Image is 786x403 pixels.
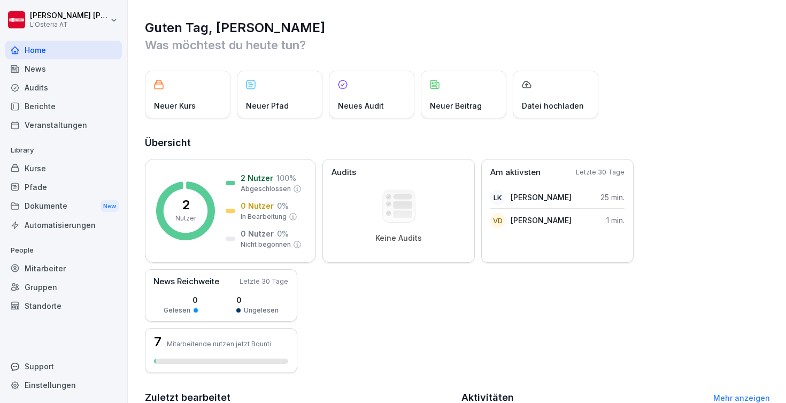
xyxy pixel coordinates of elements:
p: In Bearbeitung [241,212,287,222]
div: Support [5,357,122,376]
p: 25 min. [600,192,625,203]
p: 100 % [276,172,296,184]
a: Kurse [5,159,122,178]
p: Gelesen [164,306,190,315]
a: Standorte [5,296,122,315]
p: Abgeschlossen [241,184,291,194]
a: Berichte [5,97,122,116]
p: Am aktivsten [490,166,541,179]
a: Veranstaltungen [5,116,122,134]
a: Home [5,41,122,59]
p: Ungelesen [244,306,279,315]
a: Einstellungen [5,376,122,394]
div: New [101,200,119,212]
p: Letzte 30 Tage [240,277,288,286]
div: VD [490,213,505,228]
p: Neuer Kurs [154,100,196,111]
a: Automatisierungen [5,216,122,234]
p: Mitarbeitende nutzen jetzt Bounti [167,340,271,348]
p: 0 % [277,200,289,211]
p: 0 % [277,228,289,239]
p: Was möchtest du heute tun? [145,36,770,54]
a: Mehr anzeigen [713,393,770,402]
a: Audits [5,78,122,97]
a: Pfade [5,178,122,196]
p: 0 Nutzer [241,200,274,211]
h1: Guten Tag, [PERSON_NAME] [145,19,770,36]
p: News Reichweite [153,276,219,288]
p: L'Osteria AT [30,21,108,28]
p: [PERSON_NAME] [PERSON_NAME] [30,11,108,20]
p: Neuer Pfad [246,100,289,111]
p: 2 [182,199,190,211]
p: People [5,242,122,259]
a: Mitarbeiter [5,259,122,278]
a: DokumenteNew [5,196,122,216]
p: Keine Audits [375,233,422,243]
p: Audits [332,166,356,179]
div: LK [490,190,505,205]
p: 0 [236,294,279,306]
p: Nutzer [175,214,196,223]
p: 0 [164,294,198,306]
div: Dokumente [5,196,122,216]
p: Nicht begonnen [241,240,291,249]
p: Neuer Beitrag [430,100,482,111]
p: 1 min. [606,215,625,226]
p: [PERSON_NAME] [511,215,572,226]
p: Letzte 30 Tage [576,168,625,177]
p: Library [5,142,122,159]
p: 2 Nutzer [241,172,273,184]
p: Datei hochladen [522,100,584,111]
h3: 7 [154,336,161,348]
p: [PERSON_NAME] [511,192,572,203]
h2: Übersicht [145,135,770,150]
a: News [5,59,122,78]
a: Gruppen [5,278,122,296]
p: 0 Nutzer [241,228,274,239]
p: Neues Audit [338,100,384,111]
